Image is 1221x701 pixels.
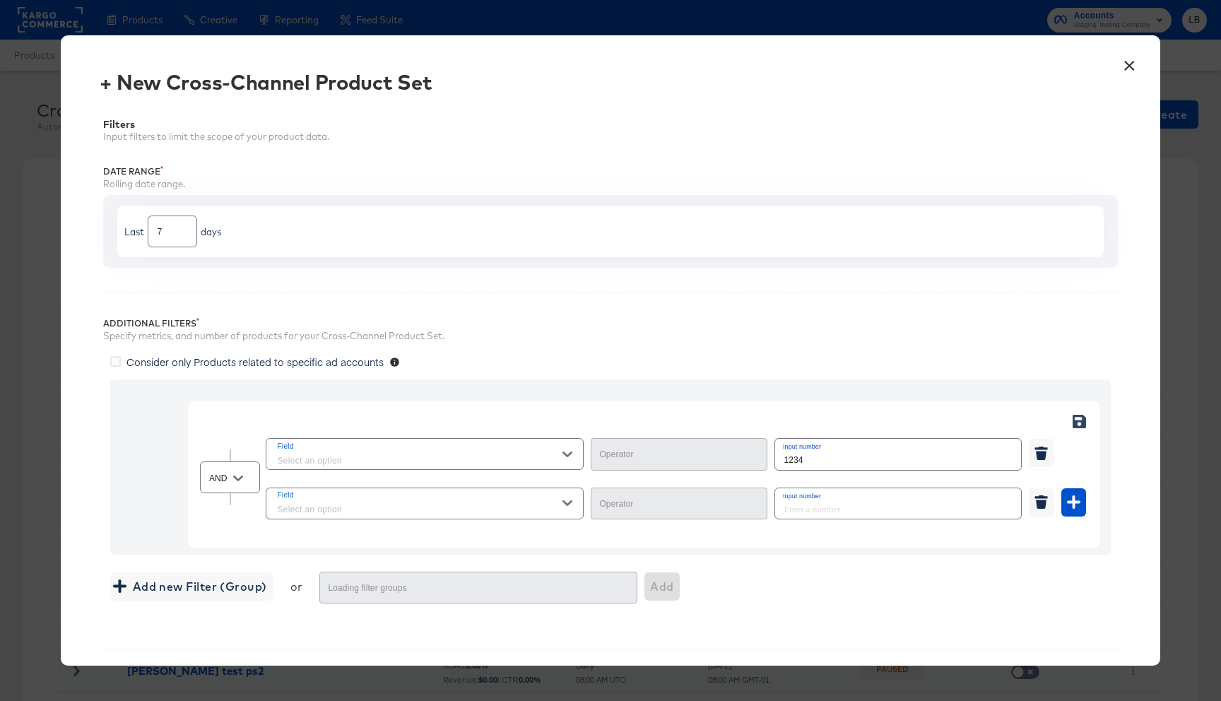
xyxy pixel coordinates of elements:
[126,355,384,369] span: Consider only Products related to specific ad accounts
[228,468,249,489] button: Open
[103,318,1117,329] div: Additional Filters
[100,71,432,93] div: + New Cross-Channel Product Set
[775,488,1021,519] input: Enter a number
[1117,49,1143,75] button: ×
[103,119,1117,130] div: Filters
[103,177,1117,191] div: Rolling date range.
[103,329,1117,343] div: Specify metrics, and number of products for your Cross-Channel Product Set.
[103,130,1117,143] div: Input filters to limit the scope of your product data.
[110,572,272,601] button: Add new Filter (Group)
[116,577,266,596] span: Add new Filter (Group)
[148,211,196,241] input: Enter a number
[775,439,1021,469] input: Enter a number
[124,225,144,239] div: Last
[201,225,221,239] div: days
[103,166,1117,177] div: Date Range
[290,579,302,594] div: or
